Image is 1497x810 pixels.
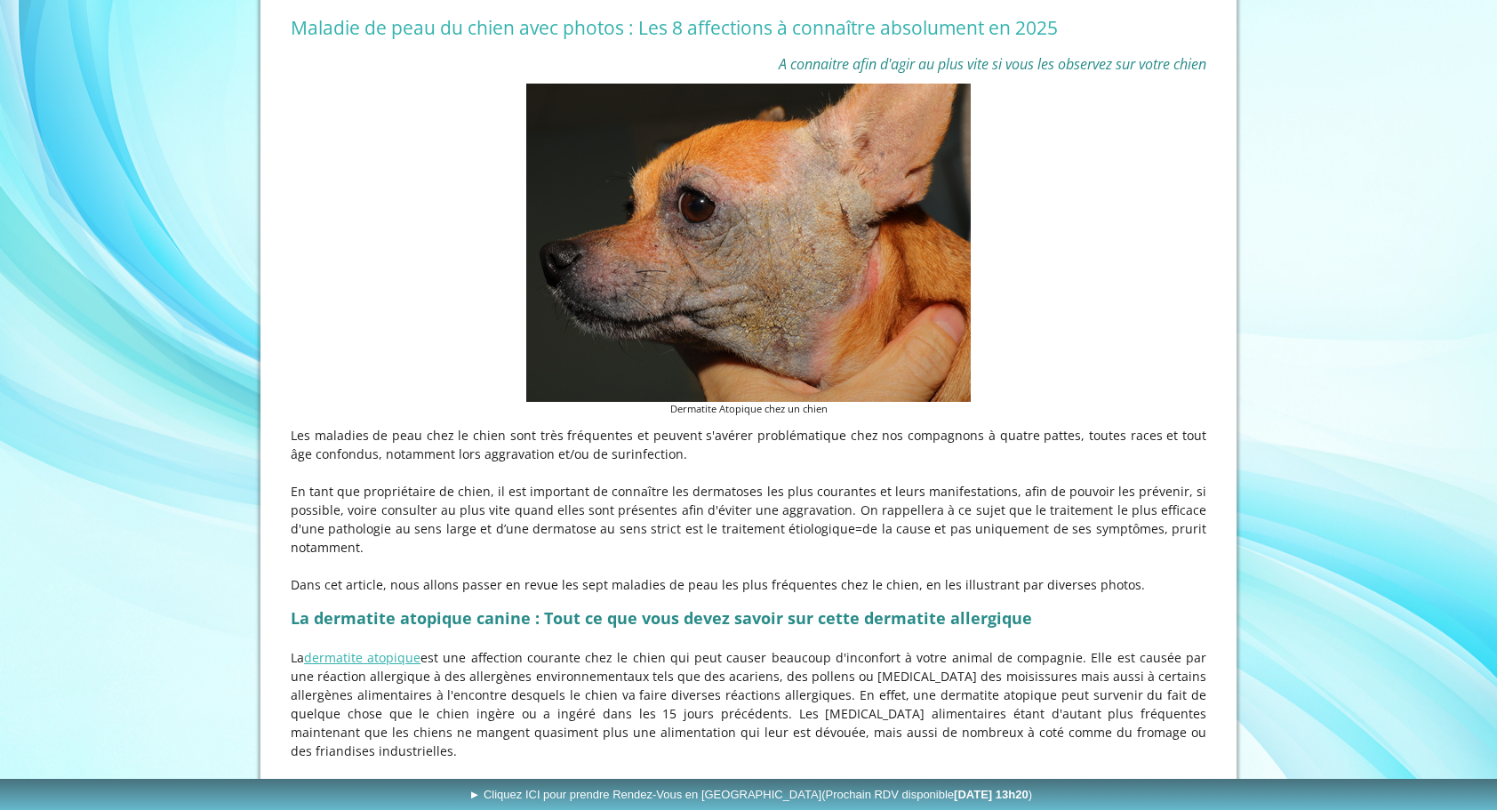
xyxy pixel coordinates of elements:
h1: Maladie de peau du chien avec photos : Les 8 affections à connaître absolument en 2025 [291,16,1206,39]
figcaption: Dermatite Atopique chez un chien [526,402,971,417]
span: A connaitre afin d'agir au plus vite si vous les observez sur votre chien [779,54,1206,74]
img: Dermatite Atopique chez un chien [526,84,971,402]
span: (Prochain RDV disponible ) [821,788,1032,801]
p: Les maladies de peau chez le chien sont très fréquentes et peuvent s'avérer problématique chez no... [291,426,1206,463]
p: En tant que propriétaire de chien, il est important de connaître les dermatoses les plus courante... [291,482,1206,557]
strong: La dermatite atopique canine : Tout ce que vous devez savoir sur cette dermatite allergique [291,607,1032,629]
p: La est une affection courante chez le chien qui peut causer beaucoup d'inconfort à votre animal d... [291,648,1206,760]
p: Dans cet article, nous allons passer en revue les sept maladies de peau les plus fréquentes chez ... [291,575,1206,594]
a: dermatite atopique [304,649,420,666]
span: ► Cliquez ICI pour prendre Rendez-Vous en [GEOGRAPHIC_DATA] [468,788,1032,801]
b: [DATE] 13h20 [954,788,1029,801]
